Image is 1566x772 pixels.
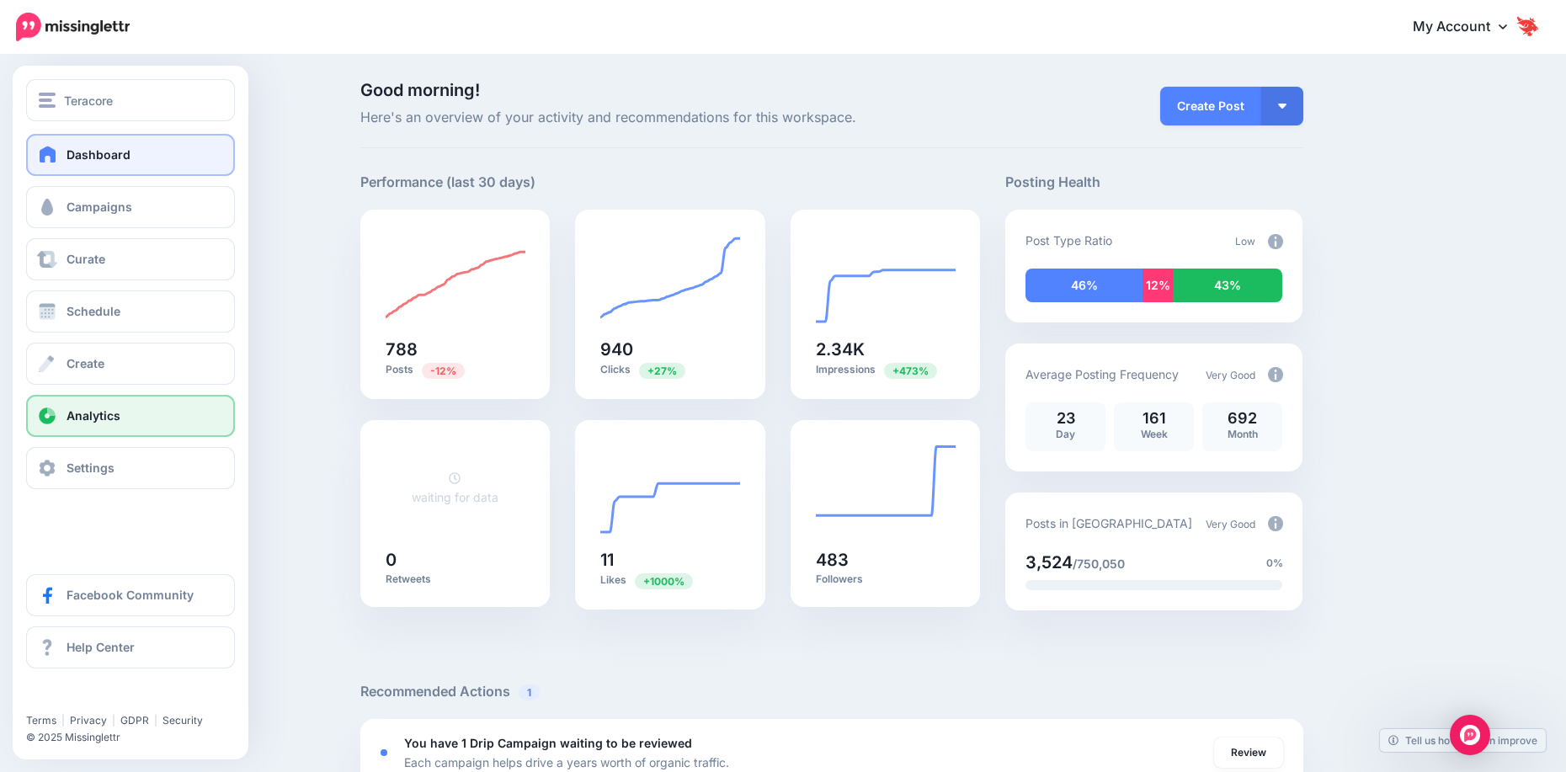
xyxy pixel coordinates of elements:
[519,684,540,700] span: 1
[67,252,105,266] span: Curate
[67,640,135,654] span: Help Center
[112,714,115,727] span: |
[61,714,65,727] span: |
[1122,411,1185,426] p: 161
[360,107,981,129] span: Here's an overview of your activity and recommendations for this workspace.
[1211,411,1274,426] p: 692
[1034,411,1097,426] p: 23
[1206,518,1255,530] span: Very Good
[1056,428,1075,440] span: Day
[1025,231,1112,250] p: Post Type Ratio
[1206,369,1255,381] span: Very Good
[404,736,692,750] b: You have 1 Drip Campaign waiting to be reviewed
[26,290,235,333] a: Schedule
[26,343,235,385] a: Create
[412,471,498,504] a: waiting for data
[600,572,740,588] p: Likes
[635,573,693,589] span: Previous period: 1
[26,714,56,727] a: Terms
[1025,269,1143,302] div: 46% of your posts in the last 30 days have been from Drip Campaigns
[1160,87,1261,125] a: Create Post
[1143,269,1173,302] div: 12% of your posts in the last 30 days have been from Curated content
[1235,235,1255,248] span: Low
[360,681,1303,702] h5: Recommended Actions
[26,186,235,228] a: Campaigns
[67,408,120,423] span: Analytics
[884,363,937,379] span: Previous period: 408
[26,79,235,121] button: Teracore
[67,200,132,214] span: Campaigns
[816,572,956,586] p: Followers
[1380,729,1546,752] a: Tell us how we can improve
[816,551,956,568] h5: 483
[1268,234,1283,249] img: info-circle-grey.png
[1025,514,1192,533] p: Posts in [GEOGRAPHIC_DATA]
[600,362,740,378] p: Clicks
[386,341,525,358] h5: 788
[1266,555,1283,572] span: 0%
[26,134,235,176] a: Dashboard
[26,729,245,746] li: © 2025 Missinglettr
[1214,737,1283,768] a: Review
[816,341,956,358] h5: 2.34K
[639,363,685,379] span: Previous period: 742
[67,356,104,370] span: Create
[1025,552,1073,572] span: 3,524
[70,714,107,727] a: Privacy
[1141,428,1168,440] span: Week
[26,574,235,616] a: Facebook Community
[120,714,149,727] a: GDPR
[26,395,235,437] a: Analytics
[422,363,465,379] span: Previous period: 898
[360,80,480,100] span: Good morning!
[1396,7,1541,48] a: My Account
[360,172,535,193] h5: Performance (last 30 days)
[67,304,120,318] span: Schedule
[381,749,387,756] div: <div class='status-dot small red margin-right'></div>Error
[1073,556,1125,571] span: /750,050
[386,362,525,378] p: Posts
[386,572,525,586] p: Retweets
[600,341,740,358] h5: 940
[404,753,729,772] p: Each campaign helps drive a years worth of organic traffic.
[39,93,56,108] img: menu.png
[64,91,113,110] span: Teracore
[1025,365,1179,384] p: Average Posting Frequency
[1450,715,1490,755] div: Open Intercom Messenger
[1005,172,1302,193] h5: Posting Health
[162,714,203,727] a: Security
[816,362,956,378] p: Impressions
[386,551,525,568] h5: 0
[1173,269,1282,302] div: 43% of your posts in the last 30 days were manually created (i.e. were not from Drip Campaigns or...
[26,689,154,706] iframe: Twitter Follow Button
[16,13,130,41] img: Missinglettr
[67,588,194,602] span: Facebook Community
[1268,367,1283,382] img: info-circle-grey.png
[1228,428,1258,440] span: Month
[26,626,235,668] a: Help Center
[26,447,235,489] a: Settings
[1278,104,1286,109] img: arrow-down-white.png
[26,238,235,280] a: Curate
[1268,516,1283,531] img: info-circle-grey.png
[67,147,130,162] span: Dashboard
[600,551,740,568] h5: 11
[154,714,157,727] span: |
[67,461,115,475] span: Settings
